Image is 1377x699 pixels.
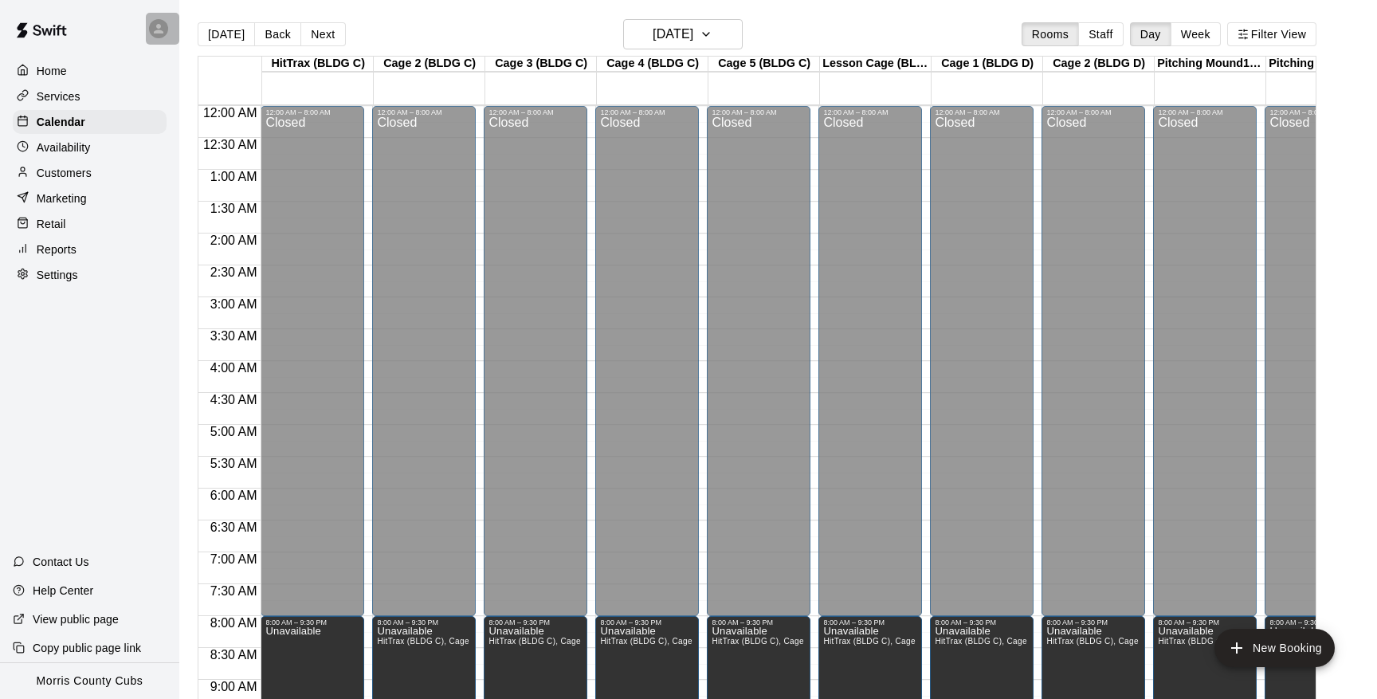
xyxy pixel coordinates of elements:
[1022,22,1079,46] button: Rooms
[265,116,359,622] div: Closed
[1046,116,1140,622] div: Closed
[818,106,922,616] div: 12:00 AM – 8:00 AM: Closed
[206,616,261,630] span: 8:00 AM
[33,640,141,656] p: Copy public page link
[823,116,917,622] div: Closed
[1265,106,1368,616] div: 12:00 AM – 8:00 AM: Closed
[13,238,167,261] a: Reports
[1158,618,1252,626] div: 8:00 AM – 9:30 PM
[712,116,806,622] div: Closed
[377,618,471,626] div: 8:00 AM – 9:30 PM
[33,611,119,627] p: View public page
[254,22,301,46] button: Back
[199,138,261,151] span: 12:30 AM
[1046,618,1140,626] div: 8:00 AM – 9:30 PM
[206,520,261,534] span: 6:30 AM
[37,114,85,130] p: Calendar
[13,59,167,83] a: Home
[935,116,1029,622] div: Closed
[206,265,261,279] span: 2:30 AM
[932,57,1043,72] div: Cage 1 (BLDG D)
[1046,108,1140,116] div: 12:00 AM – 8:00 AM
[485,57,597,72] div: Cage 3 (BLDG C)
[206,680,261,693] span: 9:00 AM
[488,618,583,626] div: 8:00 AM – 9:30 PM
[37,673,143,689] p: Morris County Cubs
[37,267,78,283] p: Settings
[1130,22,1171,46] button: Day
[600,116,694,622] div: Closed
[488,108,583,116] div: 12:00 AM – 8:00 AM
[206,457,261,470] span: 5:30 AM
[37,190,87,206] p: Marketing
[206,170,261,183] span: 1:00 AM
[206,329,261,343] span: 3:30 AM
[712,618,806,626] div: 8:00 AM – 9:30 PM
[199,106,261,120] span: 12:00 AM
[37,63,67,79] p: Home
[206,552,261,566] span: 7:00 AM
[37,242,76,257] p: Reports
[13,263,167,287] a: Settings
[1078,22,1124,46] button: Staff
[37,139,91,155] p: Availability
[1269,618,1363,626] div: 8:00 AM – 9:30 PM
[206,425,261,438] span: 5:00 AM
[600,108,694,116] div: 12:00 AM – 8:00 AM
[1155,57,1266,72] div: Pitching Mound1 (BLDG D)
[1158,108,1252,116] div: 12:00 AM – 8:00 AM
[206,361,261,375] span: 4:00 AM
[823,108,917,116] div: 12:00 AM – 8:00 AM
[13,84,167,108] a: Services
[372,106,476,616] div: 12:00 AM – 8:00 AM: Closed
[1158,116,1252,622] div: Closed
[206,393,261,406] span: 4:30 AM
[600,618,694,626] div: 8:00 AM – 9:30 PM
[595,106,699,616] div: 12:00 AM – 8:00 AM: Closed
[13,161,167,185] a: Customers
[13,110,167,134] a: Calendar
[265,618,359,626] div: 8:00 AM – 9:30 PM
[13,212,167,236] div: Retail
[206,489,261,502] span: 6:00 AM
[206,202,261,215] span: 1:30 AM
[33,554,89,570] p: Contact Us
[1269,108,1363,116] div: 12:00 AM – 8:00 AM
[597,57,708,72] div: Cage 4 (BLDG C)
[206,648,261,662] span: 8:30 AM
[37,88,80,104] p: Services
[820,57,932,72] div: Lesson Cage (BLDG C)
[823,618,917,626] div: 8:00 AM – 9:30 PM
[33,583,93,599] p: Help Center
[262,57,374,72] div: HitTrax (BLDG C)
[206,234,261,247] span: 2:00 AM
[206,584,261,598] span: 7:30 AM
[377,108,471,116] div: 12:00 AM – 8:00 AM
[374,57,485,72] div: Cage 2 (BLDG C)
[265,108,359,116] div: 12:00 AM – 8:00 AM
[484,106,587,616] div: 12:00 AM – 8:00 AM: Closed
[13,135,167,159] a: Availability
[37,216,66,232] p: Retail
[300,22,345,46] button: Next
[1043,57,1155,72] div: Cage 2 (BLDG D)
[1214,629,1335,667] button: add
[13,187,167,210] div: Marketing
[1171,22,1221,46] button: Week
[488,116,583,622] div: Closed
[1227,22,1316,46] button: Filter View
[935,108,1029,116] div: 12:00 AM – 8:00 AM
[377,116,471,622] div: Closed
[930,106,1034,616] div: 12:00 AM – 8:00 AM: Closed
[1042,106,1145,616] div: 12:00 AM – 8:00 AM: Closed
[1153,106,1257,616] div: 12:00 AM – 8:00 AM: Closed
[707,106,810,616] div: 12:00 AM – 8:00 AM: Closed
[1269,116,1363,622] div: Closed
[712,108,806,116] div: 12:00 AM – 8:00 AM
